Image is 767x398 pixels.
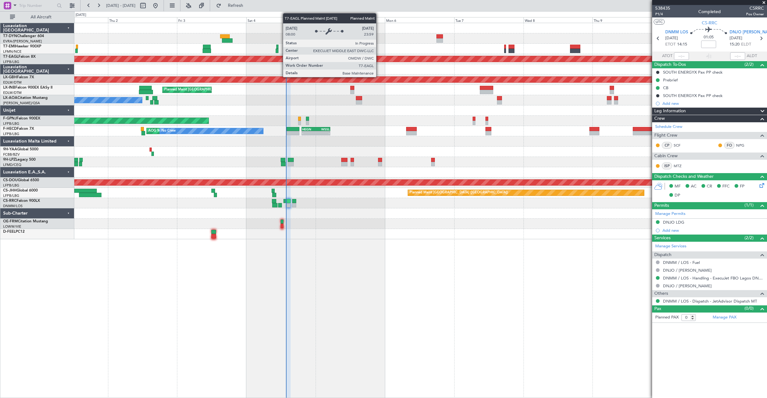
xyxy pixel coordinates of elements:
[454,17,524,23] div: Tue 7
[663,93,723,98] div: SOUTH ENERGYX Pax PP check
[662,142,672,149] div: CP
[654,235,671,242] span: Services
[3,96,48,100] a: LX-AOACitation Mustang
[302,131,316,135] div: -
[3,55,18,59] span: T7-EAGL
[730,41,740,48] span: 15:20
[675,183,681,190] span: MF
[3,193,19,198] a: LFPB/LBG
[3,49,22,54] a: LFMN/NCE
[3,158,36,162] a: 9H-LPZLegacy 500
[106,3,135,8] span: [DATE] - [DATE]
[164,85,224,95] div: Planned Maint [GEOGRAPHIC_DATA]
[736,143,750,148] a: NPG
[108,17,177,23] div: Thu 2
[213,1,251,11] button: Refresh
[3,96,17,100] span: LX-AOA
[3,178,18,182] span: CS-DOU
[654,173,714,180] span: Dispatch Checks and Weather
[177,17,246,23] div: Fri 3
[654,305,661,313] span: Pax
[655,243,686,250] a: Manage Services
[3,230,16,234] span: D-FEEL
[665,29,688,36] span: DNMM LOS
[663,85,668,90] div: CB
[654,132,677,139] span: Flight Crew
[662,228,764,233] div: Add new
[654,19,665,25] button: UTC
[385,17,454,23] div: Mon 6
[691,183,696,190] span: AC
[3,117,17,120] span: F-GPNJ
[663,298,757,304] a: DNMM / LOS - Dispatch - JetAdvisor Dispatch MT
[654,61,686,68] span: Dispatch To-Dos
[655,211,686,217] a: Manage Permits
[663,77,678,83] div: Prebrief
[3,34,17,38] span: T7-DYN
[674,52,689,60] input: --:--
[704,34,714,41] span: 01:05
[655,12,670,17] span: P1/4
[3,189,17,192] span: CS-JHH
[663,260,700,265] a: DNMM / LOS - Fuel
[3,224,21,229] a: LOWW/VIE
[3,101,40,105] a: [PERSON_NAME]/QSA
[316,17,385,23] div: Sun 5
[3,204,22,208] a: DNMM/LOS
[654,108,686,115] span: Leg Information
[3,90,22,95] a: EDLW/DTM
[665,41,676,48] span: ETOT
[654,290,668,297] span: Others
[707,183,712,190] span: CR
[662,163,672,169] div: ISP
[592,17,662,23] div: Thu 9
[316,127,330,131] div: WSSL
[3,45,41,48] a: T7-EMIHawker 900XP
[3,199,40,203] a: CS-RRCFalcon 900LX
[698,8,721,15] div: Completed
[663,70,723,75] div: SOUTH ENERGYX Pax PP check
[3,55,36,59] a: T7-EAGLFalcon 8X
[302,127,316,131] div: HEGN
[3,75,34,79] a: LX-GBHFalcon 7X
[655,5,670,12] span: 538435
[747,53,757,59] span: ALDT
[3,189,38,192] a: CS-JHHGlobal 6000
[3,121,19,126] a: LFPB/LBG
[316,131,330,135] div: -
[223,3,249,8] span: Refresh
[3,80,22,85] a: EDLW/DTM
[745,202,754,208] span: (1/1)
[3,34,44,38] a: T7-DYNChallenger 604
[3,132,19,136] a: LFPB/LBG
[662,101,764,106] div: Add new
[76,12,86,18] div: [DATE]
[3,163,21,167] a: LFMD/CEQ
[3,199,17,203] span: CS-RRC
[524,17,593,23] div: Wed 8
[745,235,754,241] span: (2/2)
[3,60,19,64] a: LFPB/LBG
[745,61,754,68] span: (2/2)
[3,230,25,234] a: D-FEELPC12
[654,202,669,209] span: Permits
[3,183,19,188] a: LFPB/LBG
[3,178,39,182] a: CS-DOUGlobal 6500
[663,283,712,289] a: DNJO / [PERSON_NAME]
[410,188,508,197] div: Planned Maint [GEOGRAPHIC_DATA] ([GEOGRAPHIC_DATA])
[3,158,16,162] span: 9H-LPZ
[654,251,671,259] span: Dispatch
[724,142,735,149] div: FO
[741,41,751,48] span: ELDT
[3,39,42,44] a: EVRA/[PERSON_NAME]
[3,148,17,151] span: 9H-YAA
[654,115,665,122] span: Crew
[655,124,682,130] a: Schedule Crew
[674,163,688,169] a: MTZ
[7,12,68,22] button: All Aircraft
[665,35,678,41] span: [DATE]
[3,152,20,157] a: FCBB/BZV
[663,268,712,273] a: DNJO / [PERSON_NAME]
[161,126,176,136] div: No Crew
[3,117,40,120] a: F-GPNJFalcon 900EX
